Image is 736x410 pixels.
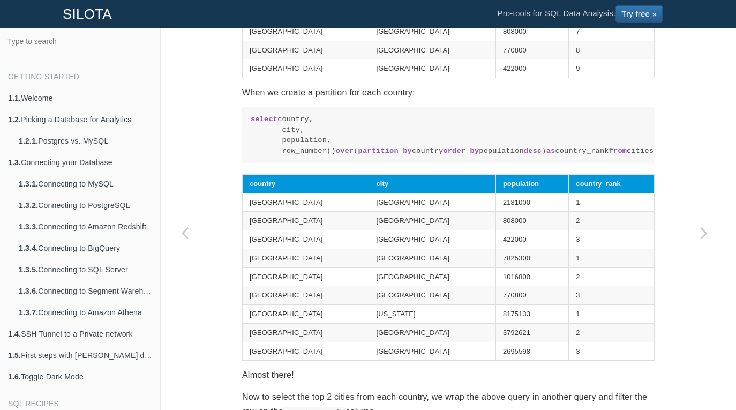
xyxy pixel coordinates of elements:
iframe: Drift Widget Chat Controller [682,356,723,397]
td: 2 [569,212,655,230]
p: Almost there! [242,368,655,382]
td: 2 [569,267,655,286]
td: [GEOGRAPHIC_DATA] [369,286,495,305]
td: 2 [569,323,655,342]
td: 2695598 [495,342,568,361]
span: over [336,147,354,155]
td: [GEOGRAPHIC_DATA] [243,59,369,78]
th: country [243,174,369,193]
a: SILOTA [55,1,120,27]
span: by [470,147,479,155]
b: 1.1. [8,94,21,102]
b: 1.3.6. [19,287,38,295]
td: [GEOGRAPHIC_DATA] [369,212,495,230]
th: country_rank [569,174,655,193]
td: 3 [569,286,655,305]
td: [GEOGRAPHIC_DATA] [369,230,495,249]
td: [GEOGRAPHIC_DATA] [243,230,369,249]
td: [GEOGRAPHIC_DATA] [243,249,369,267]
td: 3792621 [495,323,568,342]
td: [GEOGRAPHIC_DATA] [243,267,369,286]
a: 1.3.3.Connecting to Amazon Redshift [11,216,160,237]
td: 2181000 [495,193,568,212]
th: city [369,174,495,193]
span: partition [358,147,399,155]
a: Try free » [615,5,663,23]
td: [GEOGRAPHIC_DATA] [243,212,369,230]
td: 8175133 [495,305,568,324]
td: 808000 [495,22,568,41]
td: 8 [569,41,655,59]
b: 1.2.1. [19,137,38,145]
td: 1 [569,249,655,267]
td: [GEOGRAPHIC_DATA] [369,22,495,41]
a: 1.3.1.Connecting to MySQL [11,173,160,195]
td: 3 [569,342,655,361]
b: 1.3.7. [19,308,38,317]
td: [US_STATE] [369,305,495,324]
a: 1.3.2.Connecting to PostgreSQL [11,195,160,216]
b: 1.5. [8,351,21,360]
span: select [251,115,277,123]
b: 1.3.2. [19,201,38,210]
td: [GEOGRAPHIC_DATA] [243,193,369,212]
th: population [495,174,568,193]
td: 808000 [495,212,568,230]
a: Previous page: Creating Pareto Charts to visualize the 80/20 principle [161,55,209,410]
p: When we create a partition for each country: [242,85,655,100]
td: 422000 [495,59,568,78]
td: [GEOGRAPHIC_DATA] [243,323,369,342]
a: 1.3.6.Connecting to Segment Warehouse [11,280,160,302]
b: 1.4. [8,330,21,338]
span: order [443,147,465,155]
td: [GEOGRAPHIC_DATA] [369,323,495,342]
b: 1.2. [8,115,21,124]
li: Pro-tools for SQL Data Analysis. [486,1,673,27]
td: 1 [569,305,655,324]
b: 1.3.3. [19,222,38,231]
a: 1.3.5.Connecting to SQL Server [11,259,160,280]
td: [GEOGRAPHIC_DATA] [369,342,495,361]
td: [GEOGRAPHIC_DATA] [369,59,495,78]
td: 1016800 [495,267,568,286]
td: 9 [569,59,655,78]
td: [GEOGRAPHIC_DATA] [243,342,369,361]
b: 1.3.5. [19,265,38,274]
a: 1.3.4.Connecting to BigQuery [11,237,160,259]
td: [GEOGRAPHIC_DATA] [243,22,369,41]
input: Type to search [3,31,157,51]
td: 3 [569,230,655,249]
td: 7825300 [495,249,568,267]
a: 1.2.1.Postgres vs. MySQL [11,130,160,152]
td: [GEOGRAPHIC_DATA] [369,193,495,212]
a: Next page: Calculating Percentage (%) of Total Sum [680,55,728,410]
td: 1 [569,193,655,212]
td: 7 [569,22,655,41]
span: as [546,147,555,155]
b: 1.6. [8,372,21,381]
td: [GEOGRAPHIC_DATA] [369,41,495,59]
td: 770800 [495,41,568,59]
span: from [609,147,627,155]
span: desc [524,147,542,155]
span: by [403,147,412,155]
td: [GEOGRAPHIC_DATA] [369,249,495,267]
code: country, city, population, row_number() ( country population ) country_rank cities; [251,114,646,156]
b: 1.3.4. [19,244,38,252]
td: [GEOGRAPHIC_DATA] [243,305,369,324]
b: 1.3. [8,158,21,167]
td: 422000 [495,230,568,249]
td: [GEOGRAPHIC_DATA] [369,267,495,286]
td: 770800 [495,286,568,305]
td: [GEOGRAPHIC_DATA] [243,286,369,305]
td: [GEOGRAPHIC_DATA] [243,41,369,59]
b: 1.3.1. [19,180,38,188]
a: 1.3.7.Connecting to Amazon Athena [11,302,160,323]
